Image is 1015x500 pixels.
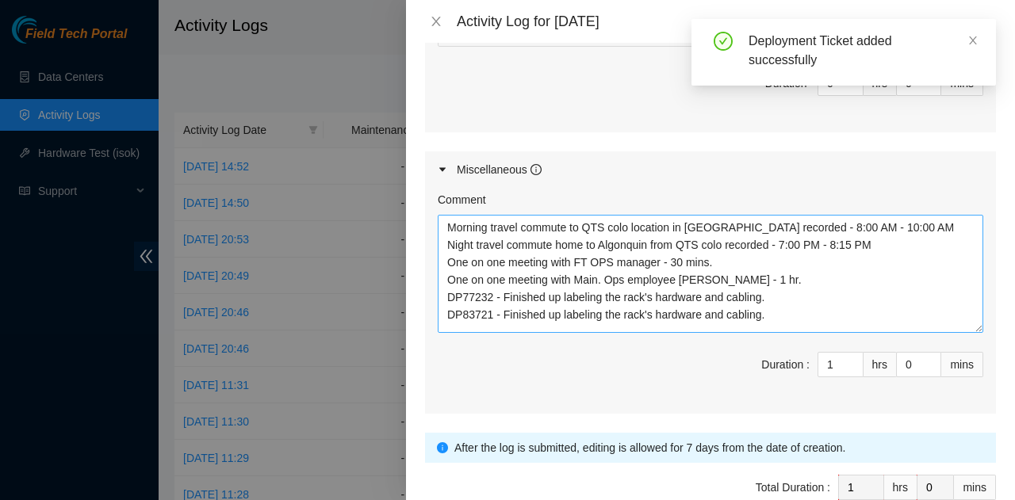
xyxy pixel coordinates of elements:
[454,439,984,456] div: After the log is submitted, editing is allowed for 7 days from the date of creation.
[438,215,983,333] textarea: Comment
[438,191,486,208] label: Comment
[425,151,996,188] div: Miscellaneous info-circle
[941,352,983,377] div: mins
[437,442,448,453] span: info-circle
[967,35,979,46] span: close
[430,15,442,28] span: close
[438,165,447,174] span: caret-right
[954,475,996,500] div: mins
[530,164,542,175] span: info-circle
[884,475,917,500] div: hrs
[457,13,996,30] div: Activity Log for [DATE]
[457,161,542,178] div: Miscellaneous
[749,32,977,70] div: Deployment Ticket added successfully
[425,14,447,29] button: Close
[864,352,897,377] div: hrs
[714,32,733,51] span: check-circle
[756,479,830,496] div: Total Duration :
[761,356,810,373] div: Duration :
